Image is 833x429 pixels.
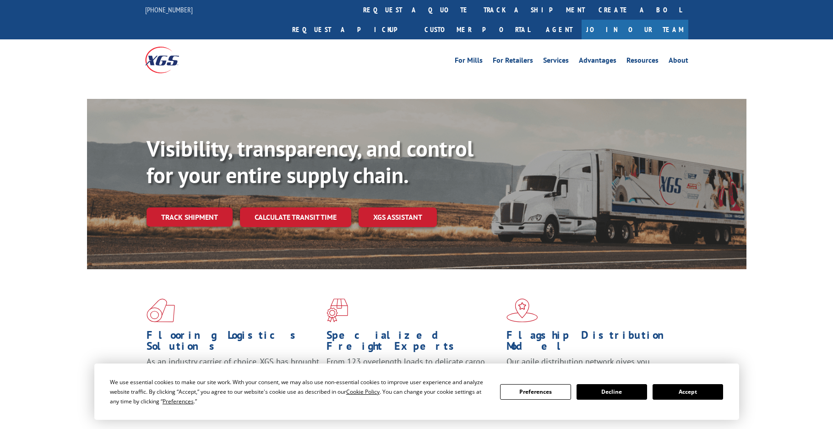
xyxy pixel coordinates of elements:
[147,299,175,322] img: xgs-icon-total-supply-chain-intelligence-red
[147,134,474,189] b: Visibility, transparency, and control for your entire supply chain.
[669,57,688,67] a: About
[506,356,675,378] span: Our agile distribution network gives you nationwide inventory management on demand.
[418,20,537,39] a: Customer Portal
[506,330,680,356] h1: Flagship Distribution Model
[579,57,616,67] a: Advantages
[577,384,647,400] button: Decline
[327,356,500,397] p: From 123 overlength loads to delicate cargo, our experienced staff knows the best way to move you...
[240,207,351,227] a: Calculate transit time
[110,377,489,406] div: We use essential cookies to make our site work. With your consent, we may also use non-essential ...
[543,57,569,67] a: Services
[653,384,723,400] button: Accept
[626,57,659,67] a: Resources
[285,20,418,39] a: Request a pickup
[327,330,500,356] h1: Specialized Freight Experts
[582,20,688,39] a: Join Our Team
[147,356,319,389] span: As an industry carrier of choice, XGS has brought innovation and dedication to flooring logistics...
[147,330,320,356] h1: Flooring Logistics Solutions
[500,384,571,400] button: Preferences
[327,299,348,322] img: xgs-icon-focused-on-flooring-red
[147,207,233,227] a: Track shipment
[537,20,582,39] a: Agent
[455,57,483,67] a: For Mills
[359,207,437,227] a: XGS ASSISTANT
[94,364,739,420] div: Cookie Consent Prompt
[145,5,193,14] a: [PHONE_NUMBER]
[346,388,380,396] span: Cookie Policy
[163,397,194,405] span: Preferences
[493,57,533,67] a: For Retailers
[506,299,538,322] img: xgs-icon-flagship-distribution-model-red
